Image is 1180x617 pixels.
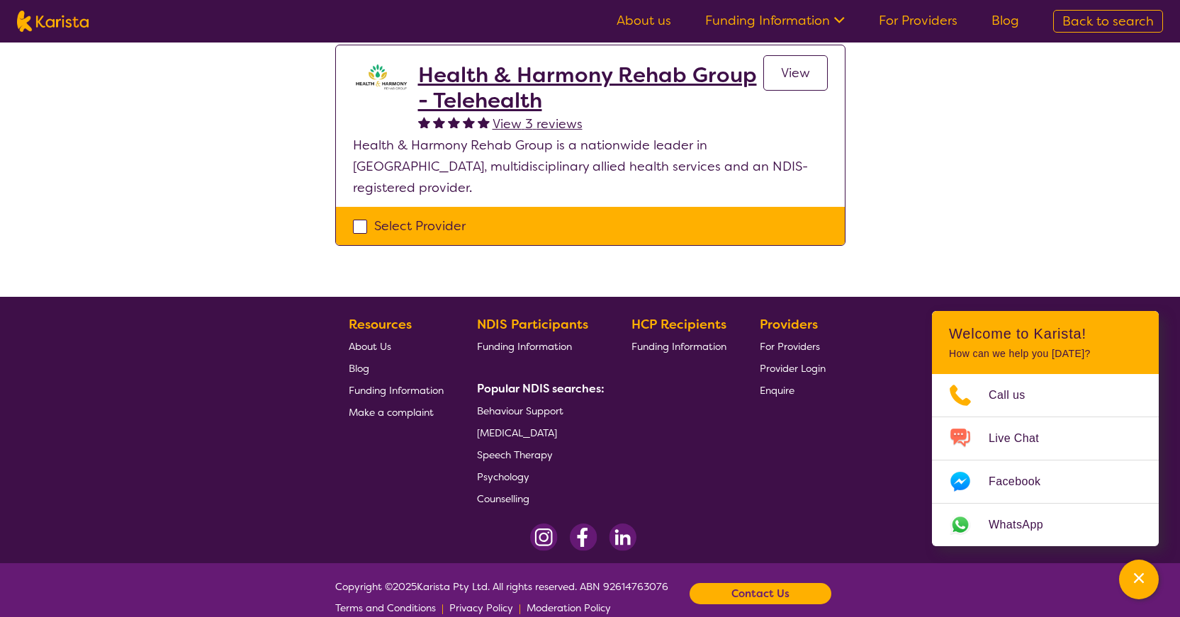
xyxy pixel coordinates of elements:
[760,357,826,379] a: Provider Login
[760,362,826,375] span: Provider Login
[477,404,563,417] span: Behaviour Support
[477,487,599,509] a: Counselling
[477,443,599,465] a: Speech Therapy
[477,400,599,421] a: Behaviour Support
[949,348,1142,360] p: How can we help you [DATE]?
[989,514,1060,536] span: WhatsApp
[1053,10,1163,33] a: Back to search
[527,601,611,614] span: Moderation Policy
[493,115,583,132] span: View 3 reviews
[477,381,605,396] b: Popular NDIS searches:
[760,384,794,397] span: Enquire
[989,428,1056,449] span: Live Chat
[349,401,444,423] a: Make a complaint
[477,465,599,487] a: Psychology
[760,340,820,353] span: For Providers
[477,492,529,505] span: Counselling
[760,335,826,357] a: For Providers
[631,316,726,333] b: HCP Recipients
[609,523,636,551] img: LinkedIn
[349,340,391,353] span: About Us
[530,523,558,551] img: Instagram
[617,12,671,29] a: About us
[353,62,410,91] img: ztak9tblhgtrn1fit8ap.png
[631,340,726,353] span: Funding Information
[477,448,553,461] span: Speech Therapy
[1062,13,1154,30] span: Back to search
[989,471,1057,492] span: Facebook
[448,116,460,128] img: fullstar
[932,504,1159,546] a: Web link opens in a new tab.
[569,523,597,551] img: Facebook
[477,335,599,357] a: Funding Information
[760,316,818,333] b: Providers
[349,384,444,397] span: Funding Information
[449,601,513,614] span: Privacy Policy
[705,12,845,29] a: Funding Information
[353,135,828,198] p: Health & Harmony Rehab Group is a nationwide leader in [GEOGRAPHIC_DATA], multidisciplinary allie...
[477,316,588,333] b: NDIS Participants
[493,113,583,135] a: View 3 reviews
[463,116,475,128] img: fullstar
[349,379,444,401] a: Funding Information
[349,335,444,357] a: About Us
[418,116,430,128] img: fullstar
[949,325,1142,342] h2: Welcome to Karista!
[879,12,957,29] a: For Providers
[781,64,810,81] span: View
[418,62,763,113] a: Health & Harmony Rehab Group - Telehealth
[433,116,445,128] img: fullstar
[989,385,1043,406] span: Call us
[349,406,434,419] span: Make a complaint
[477,470,529,483] span: Psychology
[763,55,828,91] a: View
[477,421,599,443] a: [MEDICAL_DATA]
[17,11,89,32] img: Karista logo
[335,601,436,614] span: Terms and Conditions
[478,116,490,128] img: fullstar
[932,374,1159,546] ul: Choose channel
[760,379,826,401] a: Enquire
[349,316,412,333] b: Resources
[349,357,444,379] a: Blog
[932,311,1159,546] div: Channel Menu
[477,340,572,353] span: Funding Information
[731,583,790,604] b: Contact Us
[349,362,369,375] span: Blog
[1119,560,1159,599] button: Channel Menu
[631,335,726,357] a: Funding Information
[991,12,1019,29] a: Blog
[477,426,557,439] span: [MEDICAL_DATA]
